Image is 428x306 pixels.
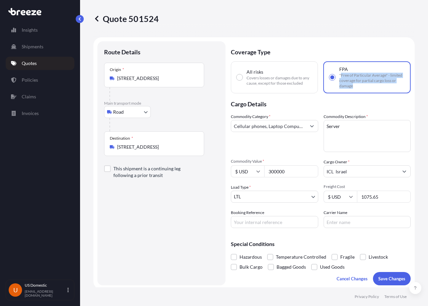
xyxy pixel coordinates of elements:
span: Used Goods [320,262,345,272]
span: Covers losses or damages due to any cause, except for those excluded [247,75,312,86]
span: FPA [339,66,348,73]
p: Invoices [22,110,39,117]
input: Enter name [324,216,411,228]
p: Cargo Details [231,93,411,113]
span: Road [113,109,124,115]
a: Terms of Use [384,294,407,299]
span: Load Type [231,184,251,191]
a: Shipments [6,40,74,53]
button: Show suggestions [398,165,410,177]
input: Your internal reference [231,216,318,228]
span: U [13,287,18,293]
p: Special Conditions [231,241,411,247]
label: This shipment is a continuing leg following a prior transit [113,165,199,179]
p: Save Changes [378,275,405,282]
p: US Domestic [25,283,66,288]
p: Route Details [104,48,140,56]
p: Quotes [22,60,37,67]
div: Destination [110,136,133,141]
input: Origin [117,75,196,82]
span: Commodity Value [231,159,318,164]
input: FPA"Free of Particular Average" - limited coverage for partial cargo loss or damage [329,74,335,80]
span: Livestock [369,252,388,262]
span: Bagged Goods [277,262,306,272]
a: Quotes [6,57,74,70]
label: Carrier Name [324,209,347,216]
p: Shipments [22,43,43,50]
a: Claims [6,90,74,103]
p: Policies [22,77,38,83]
label: Commodity Description [324,113,368,120]
span: Fragile [340,252,355,262]
p: Cancel Changes [337,275,368,282]
label: Booking Reference [231,209,264,216]
label: Cargo Owner [324,159,350,165]
button: Save Changes [373,272,411,285]
p: [EMAIL_ADDRESS][DOMAIN_NAME] [25,289,66,297]
a: Insights [6,23,74,37]
span: Hazardous [240,252,262,262]
p: Claims [22,93,36,100]
p: Coverage Type [231,41,411,61]
p: Insights [22,27,38,33]
p: Quote 501524 [93,13,159,24]
a: Policies [6,73,74,87]
span: Bulk Cargo [240,262,263,272]
a: Invoices [6,107,74,120]
a: Privacy Policy [355,294,379,299]
button: Cancel Changes [331,272,373,285]
label: Commodity Category [231,113,271,120]
button: Show suggestions [306,120,318,132]
span: Freight Cost [324,184,411,189]
input: Type amount [264,165,318,177]
span: Temperature Controlled [276,252,326,262]
input: Select a commodity type [231,120,306,132]
input: Enter amount [357,191,411,203]
input: All risksCovers losses or damages due to any cause, except for those excluded [237,74,243,80]
textarea: Server [324,120,411,152]
span: LTL [234,193,241,200]
input: Full name [324,165,399,177]
p: Main transport mode [104,101,219,106]
span: All risks [247,69,263,75]
div: Origin [110,67,124,72]
button: LTL [231,191,318,203]
button: Select transport [104,106,151,118]
span: "Free of Particular Average" - limited coverage for partial cargo loss or damage [339,73,405,89]
input: Destination [117,144,196,150]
